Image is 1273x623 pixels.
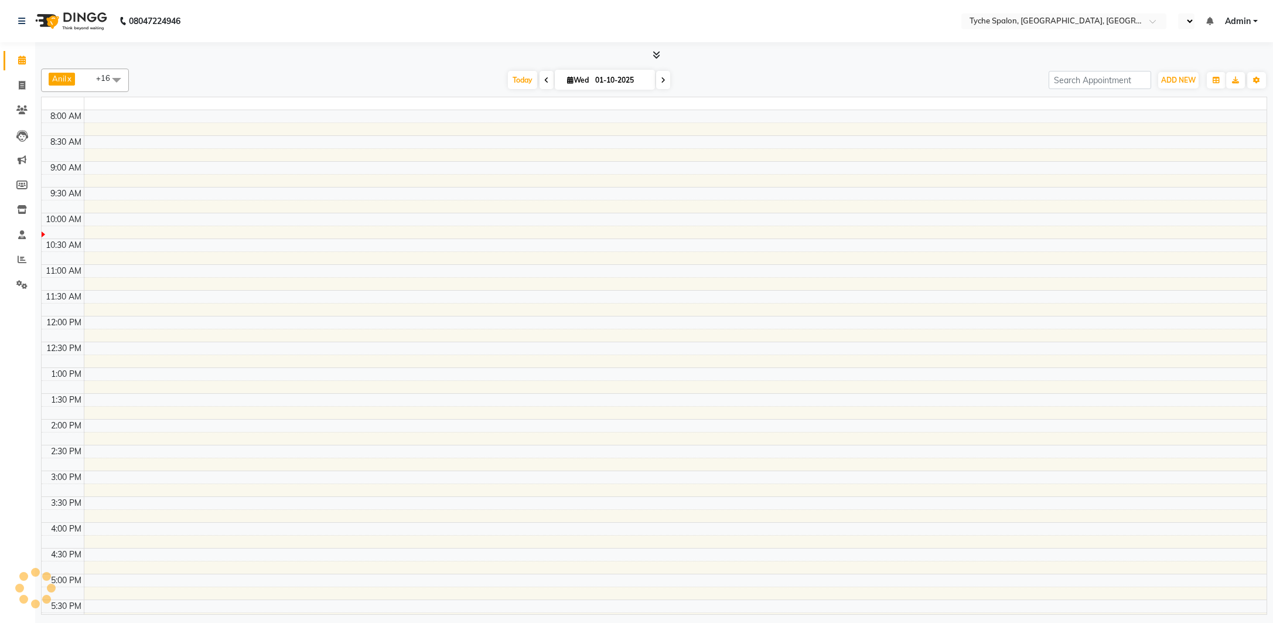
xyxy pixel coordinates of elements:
[1161,76,1196,84] span: ADD NEW
[48,162,84,174] div: 9:00 AM
[49,600,84,612] div: 5:30 PM
[1049,71,1151,89] input: Search Appointment
[592,72,650,89] input: 2025-10-01
[48,136,84,148] div: 8:30 AM
[49,368,84,380] div: 1:00 PM
[49,420,84,432] div: 2:00 PM
[49,471,84,484] div: 3:00 PM
[96,73,119,83] span: +16
[49,394,84,406] div: 1:30 PM
[66,74,71,83] a: x
[129,5,180,38] b: 08047224946
[49,497,84,509] div: 3:30 PM
[1158,72,1199,88] button: ADD NEW
[30,5,110,38] img: logo
[508,71,537,89] span: Today
[43,265,84,277] div: 11:00 AM
[49,549,84,561] div: 4:30 PM
[43,213,84,226] div: 10:00 AM
[49,445,84,458] div: 2:30 PM
[44,342,84,355] div: 12:30 PM
[49,523,84,535] div: 4:00 PM
[564,76,592,84] span: Wed
[48,110,84,122] div: 8:00 AM
[48,188,84,200] div: 9:30 AM
[1225,15,1251,28] span: Admin
[44,316,84,329] div: 12:00 PM
[52,74,66,83] span: Anil
[49,574,84,587] div: 5:00 PM
[43,239,84,251] div: 10:30 AM
[43,291,84,303] div: 11:30 AM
